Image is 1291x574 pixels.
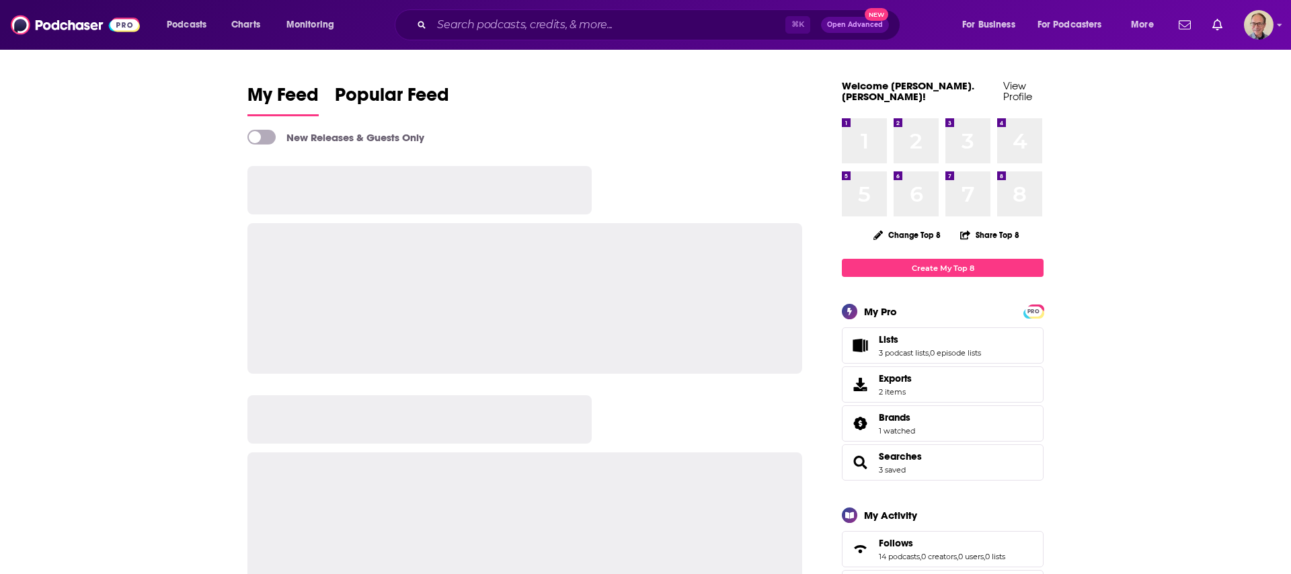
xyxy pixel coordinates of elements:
[847,453,873,472] a: Searches
[879,387,912,397] span: 2 items
[1244,10,1274,40] button: Show profile menu
[432,14,785,36] input: Search podcasts, credits, & more...
[879,333,898,345] span: Lists
[879,552,920,561] a: 14 podcasts
[879,333,981,345] a: Lists
[1207,13,1228,36] a: Show notifications dropdown
[1244,10,1274,40] img: User Profile
[865,227,949,243] button: Change Top 8
[167,15,206,34] span: Podcasts
[879,465,906,475] a: 3 saved
[1025,306,1042,316] a: PRO
[231,15,260,34] span: Charts
[821,17,889,33] button: Open AdvancedNew
[1038,15,1102,34] span: For Podcasters
[247,83,319,116] a: My Feed
[879,426,915,436] a: 1 watched
[960,222,1020,248] button: Share Top 8
[1003,79,1032,103] a: View Profile
[957,552,958,561] span: ,
[223,14,268,36] a: Charts
[879,537,1005,549] a: Follows
[11,12,140,38] img: Podchaser - Follow, Share and Rate Podcasts
[842,327,1044,364] span: Lists
[842,444,1044,481] span: Searches
[879,450,922,462] a: Searches
[879,411,915,423] a: Brands
[864,305,897,318] div: My Pro
[879,348,929,358] a: 3 podcast lists
[247,130,424,145] a: New Releases & Guests Only
[842,259,1044,277] a: Create My Top 8
[958,552,984,561] a: 0 users
[930,348,981,358] a: 0 episode lists
[785,16,810,34] span: ⌘ K
[1131,15,1154,34] span: More
[921,552,957,561] a: 0 creators
[842,79,974,103] a: Welcome [PERSON_NAME].[PERSON_NAME]!
[1122,14,1171,36] button: open menu
[847,375,873,394] span: Exports
[879,537,913,549] span: Follows
[953,14,1032,36] button: open menu
[842,366,1044,403] a: Exports
[920,552,921,561] span: ,
[842,405,1044,442] span: Brands
[864,509,917,522] div: My Activity
[827,22,883,28] span: Open Advanced
[984,552,985,561] span: ,
[962,15,1015,34] span: For Business
[1244,10,1274,40] span: Logged in as tommy.lynch
[1029,14,1122,36] button: open menu
[157,14,224,36] button: open menu
[847,540,873,559] a: Follows
[985,552,1005,561] a: 0 lists
[865,8,889,21] span: New
[847,336,873,355] a: Lists
[335,83,449,114] span: Popular Feed
[247,83,319,114] span: My Feed
[879,411,910,423] span: Brands
[879,372,912,384] span: Exports
[335,83,449,116] a: Popular Feed
[1173,13,1196,36] a: Show notifications dropdown
[407,9,913,40] div: Search podcasts, credits, & more...
[842,531,1044,567] span: Follows
[286,15,334,34] span: Monitoring
[929,348,930,358] span: ,
[277,14,352,36] button: open menu
[847,414,873,433] a: Brands
[1025,306,1042,317] span: PRO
